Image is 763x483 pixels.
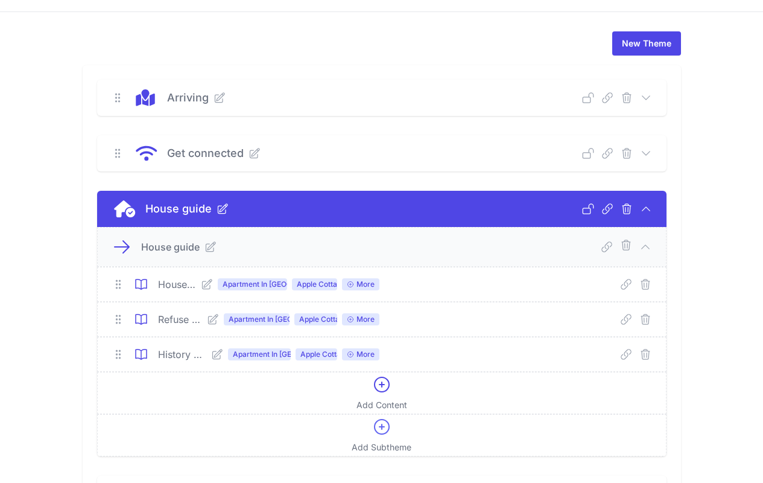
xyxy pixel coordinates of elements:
[352,441,411,453] span: Add Subtheme
[145,200,212,217] p: House guide
[228,348,291,360] span: Apartment In [GEOGRAPHIC_DATA]
[294,313,337,325] span: Apple Cottage Frome
[167,145,244,162] p: Get connected
[342,278,379,290] span: More
[356,399,407,411] span: Add Content
[97,414,666,456] a: Add Subtheme
[97,372,666,414] a: Add Content
[158,347,206,362] p: History of this Listing 🏡
[612,31,681,56] a: New Theme
[292,278,337,290] span: Apple Cottage Frome
[141,240,200,254] p: House guide
[218,278,287,290] span: Apartment In [GEOGRAPHIC_DATA]
[158,277,197,292] p: House Manual 🏡
[224,313,290,325] span: Apartment In [GEOGRAPHIC_DATA]
[342,313,379,325] span: More
[342,348,379,360] span: More
[158,312,203,327] p: Refuse and Recycling
[167,89,209,106] p: Arriving
[296,348,337,360] span: Apple Cottage Frome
